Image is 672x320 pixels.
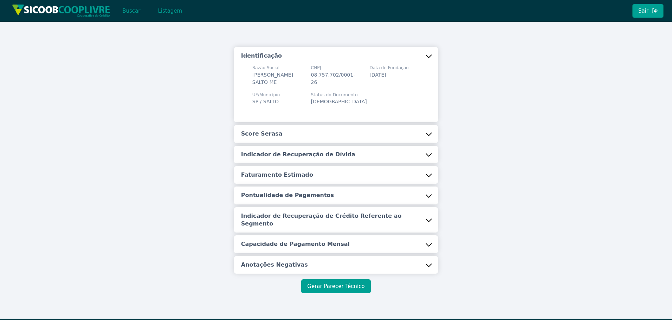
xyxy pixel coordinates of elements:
[241,151,355,158] h5: Indicador de Recuperação de Dívida
[241,212,425,228] h5: Indicador de Recuperação de Crédito Referente ao Segmento
[311,65,361,71] span: CNPJ
[311,99,367,104] span: [DEMOGRAPHIC_DATA]
[252,65,303,71] span: Razão Social
[234,125,438,143] button: Score Serasa
[234,207,438,233] button: Indicador de Recuperação de Crédito Referente ao Segmento
[241,261,308,269] h5: Anotações Negativas
[234,235,438,253] button: Capacidade de Pagamento Mensal
[234,256,438,274] button: Anotações Negativas
[252,92,280,98] span: UF/Município
[632,4,664,18] button: Sair
[311,72,355,85] span: 08.757.702/0001-26
[369,72,386,78] span: [DATE]
[12,4,110,17] img: img/sicoob_cooplivre.png
[234,187,438,204] button: Pontualidade de Pagamentos
[241,130,283,138] h5: Score Serasa
[234,47,438,65] button: Identificação
[116,4,146,18] button: Buscar
[241,52,282,60] h5: Identificação
[241,240,350,248] h5: Capacidade de Pagamento Mensal
[252,72,293,85] span: [PERSON_NAME] SALTO ME
[301,279,370,293] button: Gerar Parecer Técnico
[234,146,438,163] button: Indicador de Recuperação de Dívida
[152,4,188,18] button: Listagem
[311,92,367,98] span: Status do Documento
[241,191,334,199] h5: Pontualidade de Pagamentos
[234,166,438,184] button: Faturamento Estimado
[241,171,313,179] h5: Faturamento Estimado
[252,99,279,104] span: SP / SALTO
[369,65,408,71] span: Data de Fundação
